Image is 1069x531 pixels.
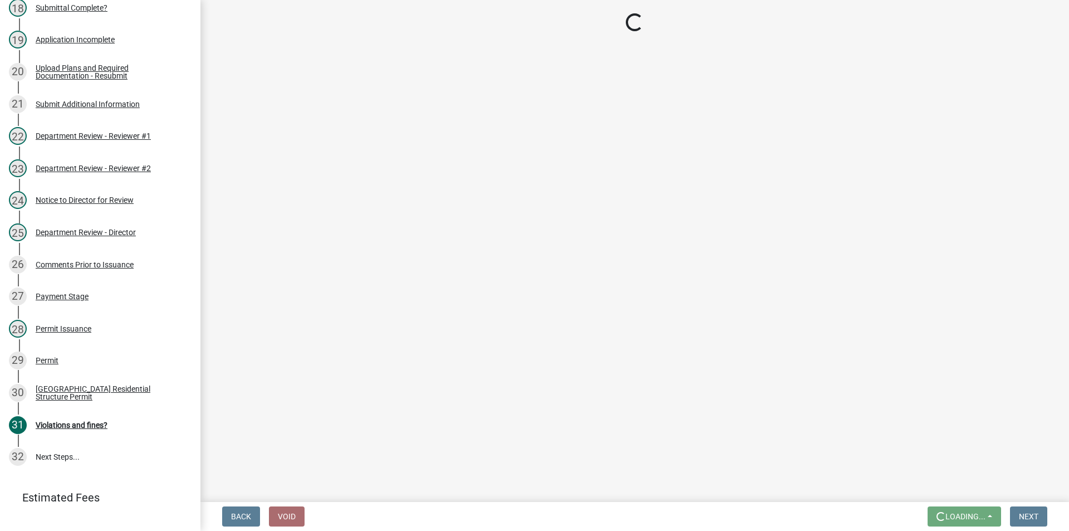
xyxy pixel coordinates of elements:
[36,4,107,12] div: Submittal Complete?
[36,385,183,401] div: [GEOGRAPHIC_DATA] Residential Structure Permit
[36,64,183,80] div: Upload Plans and Required Documentation - Resubmit
[9,448,27,466] div: 32
[222,506,260,527] button: Back
[9,384,27,402] div: 30
[36,36,115,43] div: Application Incomplete
[9,31,27,48] div: 19
[9,223,27,241] div: 25
[36,357,58,364] div: Permit
[945,512,985,521] span: Loading...
[9,256,27,274] div: 26
[9,320,27,338] div: 28
[9,352,27,369] div: 29
[9,288,27,305] div: 27
[36,325,91,333] div: Permit Issuance
[9,486,183,509] a: Estimated Fees
[36,164,151,172] div: Department Review - Reviewer #2
[9,63,27,81] div: 20
[36,261,134,269] div: Comments Prior to Issuance
[1010,506,1047,527] button: Next
[36,421,107,429] div: Violations and fines?
[928,506,1001,527] button: Loading...
[269,506,305,527] button: Void
[36,132,151,140] div: Department Review - Reviewer #1
[36,196,134,204] div: Notice to Director for Review
[36,228,136,236] div: Department Review - Director
[36,293,89,300] div: Payment Stage
[9,127,27,145] div: 22
[231,512,251,521] span: Back
[9,416,27,434] div: 31
[36,100,140,108] div: Submit Additional Information
[9,95,27,113] div: 21
[9,191,27,209] div: 24
[9,159,27,177] div: 23
[1019,512,1038,521] span: Next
